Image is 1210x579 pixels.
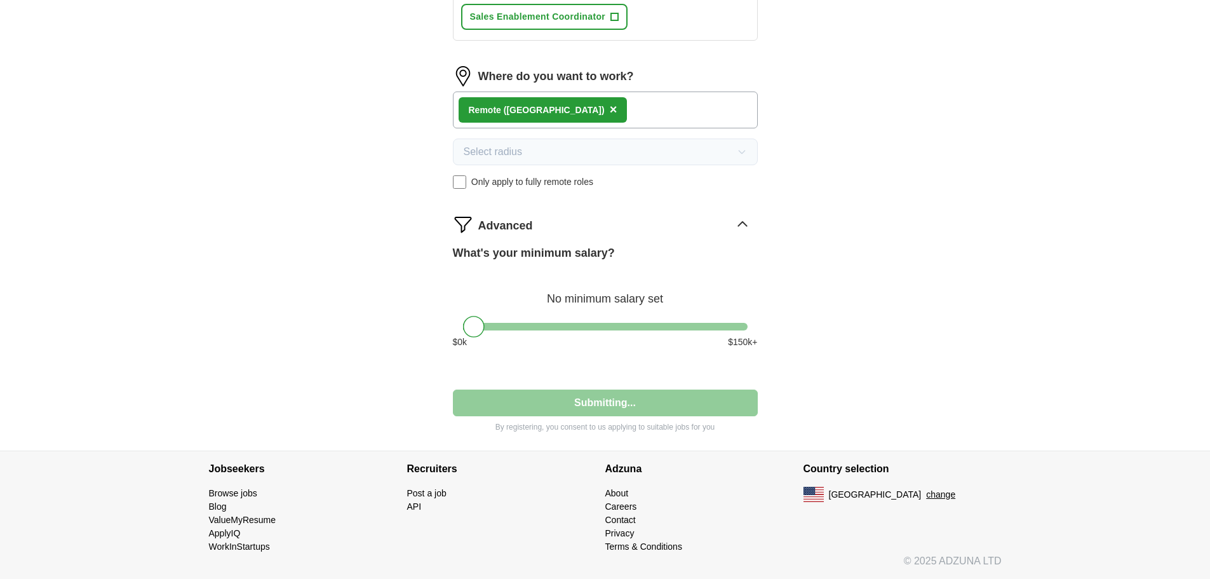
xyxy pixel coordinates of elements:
[469,104,605,117] div: Remote ([GEOGRAPHIC_DATA])
[605,501,637,512] a: Careers
[461,4,628,30] button: Sales Enablement Coordinator
[453,214,473,235] img: filter
[209,528,241,538] a: ApplyIQ
[453,277,758,308] div: No minimum salary set
[605,528,635,538] a: Privacy
[453,66,473,86] img: location.png
[453,336,467,349] span: $ 0 k
[453,421,758,433] p: By registering, you consent to us applying to suitable jobs for you
[471,175,593,189] span: Only apply to fully remote roles
[209,515,276,525] a: ValueMyResume
[453,139,758,165] button: Select radius
[803,451,1002,487] h4: Country selection
[605,488,629,498] a: About
[209,488,257,498] a: Browse jobs
[453,175,466,189] input: Only apply to fully remote roles
[610,100,617,119] button: ×
[728,336,757,349] span: $ 150 k+
[199,554,1012,579] div: © 2025 ADZUNA LTD
[470,10,606,24] span: Sales Enablement Coordinator
[610,102,617,116] span: ×
[453,245,615,262] label: What's your minimum salary?
[605,542,682,552] a: Terms & Conditions
[478,217,533,235] span: Advanced
[407,488,447,498] a: Post a job
[605,515,636,525] a: Contact
[926,488,955,501] button: change
[464,144,523,160] span: Select radius
[478,68,634,85] label: Where do you want to work?
[407,501,422,512] a: API
[209,542,270,552] a: WorkInStartups
[803,487,824,502] img: US flag
[209,501,227,512] a: Blog
[829,488,922,501] span: [GEOGRAPHIC_DATA]
[453,390,758,416] button: Submitting...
